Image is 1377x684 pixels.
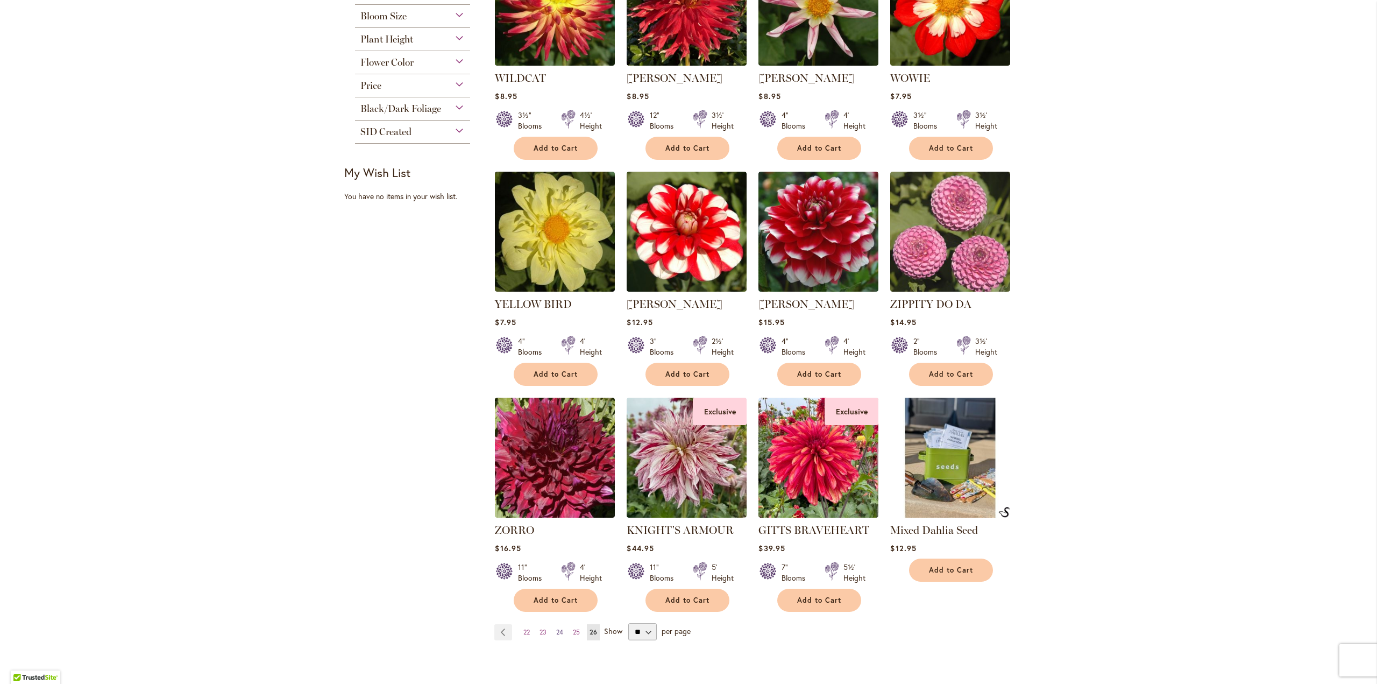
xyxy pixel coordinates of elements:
[782,110,812,131] div: 4" Blooms
[521,624,533,640] a: 22
[843,336,865,357] div: 4' Height
[534,596,578,605] span: Add to Cart
[518,110,548,131] div: 3½" Blooms
[650,562,680,583] div: 11" Blooms
[523,628,530,636] span: 22
[360,10,407,22] span: Bloom Size
[890,284,1010,294] a: ZIPPITY DO DA
[843,110,865,131] div: 4' Height
[777,589,861,612] button: Add to Cart
[495,524,534,537] a: ZORRO
[890,72,930,84] a: WOWIE
[758,284,878,294] a: ZAKARY ROBERT
[975,336,997,357] div: 3½' Height
[665,144,709,153] span: Add to Cart
[975,110,997,131] div: 3½' Height
[890,398,1010,518] img: Mixed Dahlia Seed
[360,80,381,91] span: Price
[758,510,878,520] a: GITTS BRAVEHEART Exclusive
[627,298,722,311] a: [PERSON_NAME]
[518,336,548,357] div: 4" Blooms
[360,103,441,115] span: Black/Dark Foliage
[890,510,1010,520] a: Mixed Dahlia Seed Mixed Dahlia Seed
[693,398,747,425] div: Exclusive
[627,284,747,294] a: YORO KOBI
[662,626,691,636] span: per page
[890,172,1010,292] img: ZIPPITY DO DA
[514,363,598,386] button: Add to Cart
[797,596,841,605] span: Add to Cart
[782,336,812,357] div: 4" Blooms
[495,298,572,311] a: YELLOW BIRD
[514,589,598,612] button: Add to Cart
[580,562,602,583] div: 4' Height
[8,646,38,676] iframe: Launch Accessibility Center
[758,91,780,101] span: $8.95
[495,58,615,68] a: WILDCAT
[913,336,943,357] div: 2" Blooms
[627,398,747,518] img: KNIGHT'S ARMOUR
[344,191,488,202] div: You have no items in your wish list.
[553,624,566,640] a: 24
[556,628,563,636] span: 24
[650,336,680,357] div: 3" Blooms
[570,624,583,640] a: 25
[627,172,747,292] img: YORO KOBI
[758,524,869,537] a: GITTS BRAVEHEART
[797,370,841,379] span: Add to Cart
[580,110,602,131] div: 4½' Height
[712,562,734,583] div: 5' Height
[537,624,549,640] a: 23
[890,58,1010,68] a: WOWIE
[890,543,916,553] span: $12.95
[495,72,546,84] a: WILDCAT
[360,33,413,45] span: Plant Height
[890,317,916,327] span: $14.95
[627,317,652,327] span: $12.95
[495,510,615,520] a: Zorro
[518,562,548,583] div: 11" Blooms
[843,562,865,583] div: 5½' Height
[777,363,861,386] button: Add to Cart
[890,524,978,537] a: Mixed Dahlia Seed
[929,566,973,575] span: Add to Cart
[650,110,680,131] div: 12" Blooms
[344,165,410,180] strong: My Wish List
[758,72,854,84] a: [PERSON_NAME]
[758,543,785,553] span: $39.95
[712,336,734,357] div: 2½' Height
[534,370,578,379] span: Add to Cart
[913,110,943,131] div: 3½" Blooms
[495,317,516,327] span: $7.95
[573,628,580,636] span: 25
[758,298,854,311] a: [PERSON_NAME]
[777,137,861,160] button: Add to Cart
[890,298,971,311] a: ZIPPITY DO DA
[590,628,597,636] span: 26
[495,91,517,101] span: $8.95
[909,363,993,386] button: Add to Cart
[495,543,521,553] span: $16.95
[998,507,1010,518] img: Mixed Dahlia Seed
[360,126,411,138] span: SID Created
[627,72,722,84] a: [PERSON_NAME]
[627,543,654,553] span: $44.95
[627,524,734,537] a: KNIGHT'S ARMOUR
[540,628,546,636] span: 23
[495,172,615,292] img: YELLOW BIRD
[712,110,734,131] div: 3½' Height
[909,137,993,160] button: Add to Cart
[514,137,598,160] button: Add to Cart
[627,510,747,520] a: KNIGHT'S ARMOUR Exclusive
[495,284,615,294] a: YELLOW BIRD
[627,91,649,101] span: $8.95
[758,58,878,68] a: WILLIE WILLIE
[890,91,911,101] span: $7.95
[758,317,784,327] span: $15.95
[495,398,615,518] img: Zorro
[929,144,973,153] span: Add to Cart
[627,58,747,68] a: Wildman
[580,336,602,357] div: 4' Height
[665,370,709,379] span: Add to Cart
[645,137,729,160] button: Add to Cart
